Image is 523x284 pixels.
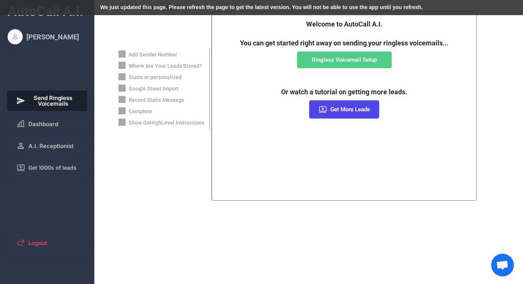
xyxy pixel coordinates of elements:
button: A.I. Receptionist [7,137,87,155]
div: Google Sheet Import [129,85,179,93]
button: Dashboard [7,115,87,133]
font: Welcome to AutoCall A.I. You can get started right away on sending your ringless voicemails... [240,20,448,47]
button: Get 1000s of leads [7,159,87,177]
div: Static or personalized [129,74,182,81]
div: [PERSON_NAME] [26,32,79,42]
button: Logout [7,234,87,252]
span: Get 1000s of leads [28,165,76,170]
button: Ringless Voicemail Setup [297,51,392,68]
div: Show GoHighLevel Instructions [129,119,204,127]
span: Get More Leads [330,107,370,112]
span: Logout [28,240,47,246]
a: Open chat [491,254,514,276]
button: Get More Leads [309,100,379,119]
div: Record Static Message [129,97,184,104]
span: Dashboard [28,121,58,127]
div: Where Are Your Leads Stored? [129,62,202,70]
div: Add Sender Number [129,51,177,59]
span: Send Ringless Voicemails [28,95,78,106]
font: Or watch a tutorial on getting more leads. [281,88,407,96]
button: Send Ringless Voicemails [7,91,87,111]
div: Complete [129,108,152,115]
span: A.I. Receptionist [28,143,73,149]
